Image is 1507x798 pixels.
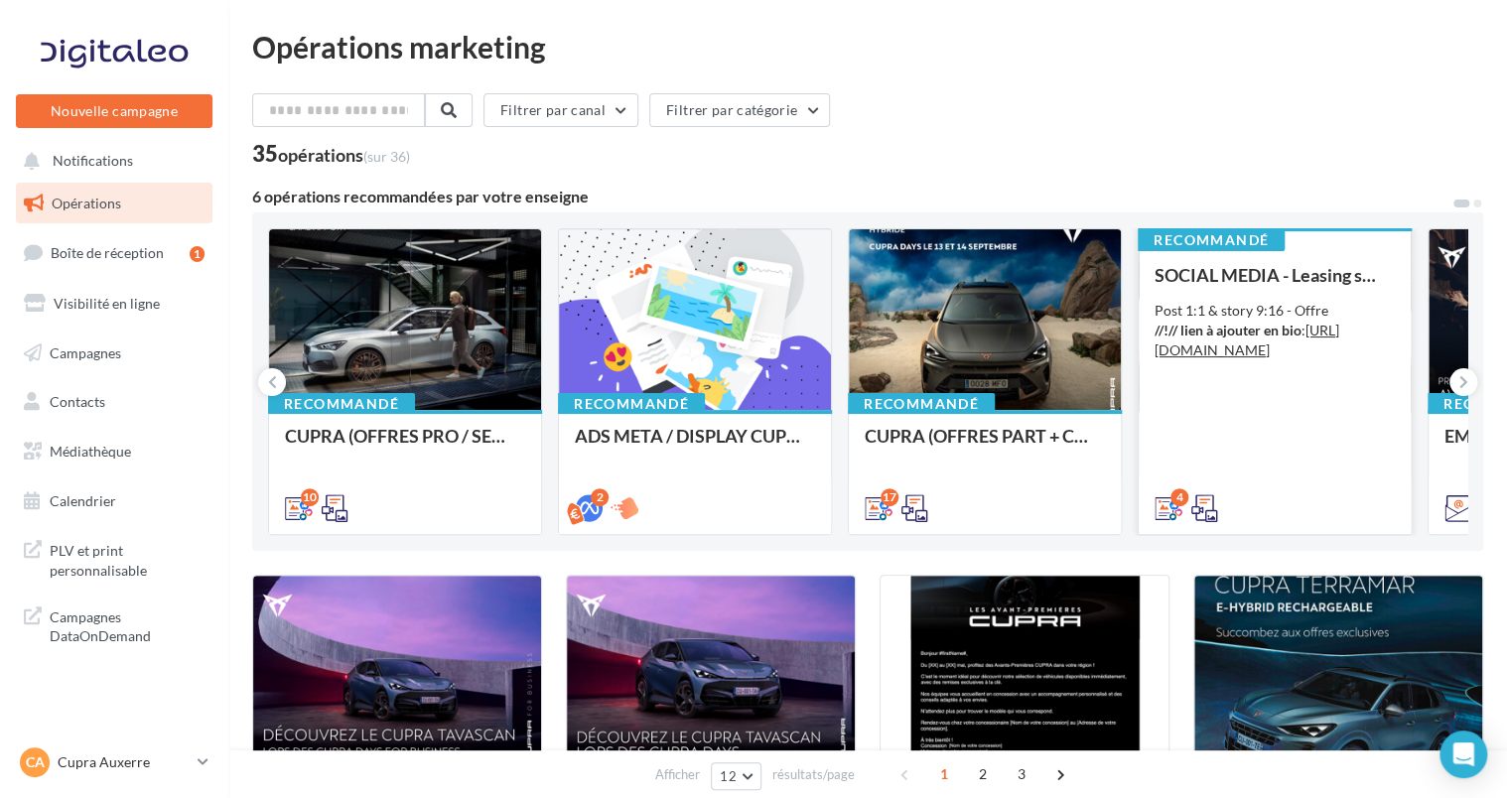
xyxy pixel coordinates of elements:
[591,488,609,506] div: 2
[1170,488,1188,506] div: 4
[50,603,205,646] span: Campagnes DataOnDemand
[50,537,205,580] span: PLV et print personnalisable
[16,94,212,128] button: Nouvelle campagne
[252,189,1451,204] div: 6 opérations recommandées par votre enseigne
[483,93,638,127] button: Filtrer par canal
[1138,229,1285,251] div: Recommandé
[58,752,190,772] p: Cupra Auxerre
[558,393,705,415] div: Recommandé
[285,426,525,465] div: CUPRA (OFFRES PRO / SEPT) - SOCIAL MEDIA
[16,743,212,781] a: CA Cupra Auxerre
[1439,731,1487,778] div: Open Intercom Messenger
[1155,301,1395,360] div: Post 1:1 & story 9:16 - Offre :
[711,762,761,790] button: 12
[848,393,995,415] div: Recommandé
[1155,322,1301,338] strong: //!// lien à ajouter en bio
[54,295,160,312] span: Visibilité en ligne
[12,480,216,522] a: Calendrier
[252,143,410,165] div: 35
[12,231,216,274] a: Boîte de réception1
[655,765,700,784] span: Afficher
[53,153,133,170] span: Notifications
[865,426,1105,465] div: CUPRA (OFFRES PART + CUPRA DAYS / SEPT) - SOCIAL MEDIA
[26,752,45,772] span: CA
[50,393,105,410] span: Contacts
[1006,758,1037,790] span: 3
[252,32,1483,62] div: Opérations marketing
[928,758,960,790] span: 1
[50,443,131,460] span: Médiathèque
[12,183,216,224] a: Opérations
[881,488,898,506] div: 17
[649,93,830,127] button: Filtrer par catégorie
[12,431,216,472] a: Médiathèque
[772,765,855,784] span: résultats/page
[12,283,216,325] a: Visibilité en ligne
[50,343,121,360] span: Campagnes
[52,195,121,211] span: Opérations
[301,488,319,506] div: 10
[12,381,216,423] a: Contacts
[190,246,205,262] div: 1
[967,758,999,790] span: 2
[278,146,410,164] div: opérations
[12,332,216,374] a: Campagnes
[12,596,216,654] a: Campagnes DataOnDemand
[12,529,216,588] a: PLV et print personnalisable
[51,244,164,261] span: Boîte de réception
[575,426,815,465] div: ADS META / DISPLAY CUPRA DAYS Septembre 2025
[1155,265,1395,285] div: SOCIAL MEDIA - Leasing social électrique - CUPRA Born
[720,768,737,784] span: 12
[268,393,415,415] div: Recommandé
[363,148,410,165] span: (sur 36)
[50,492,116,509] span: Calendrier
